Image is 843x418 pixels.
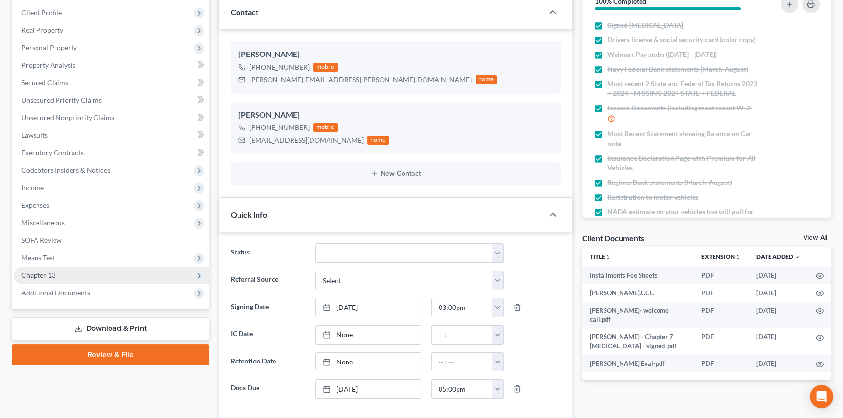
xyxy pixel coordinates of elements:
span: Drivers license & social security card (color copy) [607,35,756,45]
label: Referral Source [226,271,311,290]
div: [EMAIL_ADDRESS][DOMAIN_NAME] [249,135,364,145]
span: Real Property [21,26,63,34]
a: Unsecured Nonpriority Claims [14,109,209,127]
a: Lawsuits [14,127,209,144]
span: Means Test [21,254,55,262]
div: [PERSON_NAME][EMAIL_ADDRESS][PERSON_NAME][DOMAIN_NAME] [249,75,472,85]
label: Signing Date [226,298,311,317]
span: Additional Documents [21,289,90,297]
span: Registration to motor vehicles [607,192,698,202]
span: Secured Claims [21,78,68,87]
a: Unsecured Priority Claims [14,91,209,109]
span: Income Documents (Including most recent W-2) [607,103,752,113]
span: Regions Bank statements (March-August) [607,178,732,187]
td: [PERSON_NAME] - Chapter 7 [MEDICAL_DATA] - signed-pdf [582,328,694,355]
span: NADA estimate on your vehicles (we will pull for you) 2017 nissan murano SL 110k miles [607,207,761,226]
a: SOFA Review [14,232,209,249]
a: Extensionunfold_more [701,253,741,260]
td: PDF [694,267,749,284]
span: Unsecured Priority Claims [21,96,102,104]
label: Status [226,243,311,263]
td: [DATE] [749,267,808,284]
a: [DATE] [316,380,421,398]
span: Insurance Declaration Page with Premium for All Vehicles [607,153,761,173]
input: -- : -- [432,380,493,398]
div: home [367,136,389,145]
div: [PERSON_NAME] [238,49,553,60]
span: Miscellaneous [21,218,65,227]
span: Navy Federal Bank statements (March-August) [607,64,748,74]
span: SOFA Review [21,236,62,244]
div: Open Intercom Messenger [810,385,833,408]
td: PDF [694,328,749,355]
td: [DATE] [749,355,808,372]
i: unfold_more [735,254,741,260]
td: [PERSON_NAME]- welcome call.pdf [582,302,694,328]
a: View All [803,235,827,241]
span: Client Profile [21,8,62,17]
td: [DATE] [749,328,808,355]
div: [PERSON_NAME] [238,109,553,121]
a: Titleunfold_more [590,253,611,260]
span: Most recent 2 State and Federal Tax Returns 2023 + 2024 - MISSING 2024 STATE + FEDERAL [607,79,761,98]
span: Lawsuits [21,131,48,139]
a: Property Analysis [14,56,209,74]
div: [PHONE_NUMBER] [249,123,310,132]
span: Property Analysis [21,61,75,69]
span: Personal Property [21,43,77,52]
label: Retention Date [226,352,311,372]
div: home [476,75,497,84]
a: None [316,326,421,344]
td: [PERSON_NAME].CCC [582,284,694,302]
span: Chapter 13 [21,271,55,279]
td: Installments Fee Sheets [582,267,694,284]
span: Unsecured Nonpriority Claims [21,113,114,122]
span: Most Recent Statement showing Balance on Car note [607,129,761,148]
span: Codebtors Insiders & Notices [21,166,110,174]
i: expand_more [794,254,800,260]
a: None [316,353,421,371]
a: Download & Print [12,317,209,340]
label: Docs Due [226,379,311,399]
button: New Contact [238,170,553,178]
a: [DATE] [316,298,421,317]
a: Date Added expand_more [756,253,800,260]
span: Walmart Pay stubs ([DATE] - [DATE]) [607,50,717,59]
td: PDF [694,284,749,302]
i: unfold_more [605,254,611,260]
span: Executory Contracts [21,148,84,157]
label: IC Date [226,325,311,345]
td: [PERSON_NAME] Eval-pdf [582,355,694,372]
input: -- : -- [432,353,493,371]
a: Secured Claims [14,74,209,91]
span: Signed [MEDICAL_DATA] [607,20,683,30]
input: -- : -- [432,326,493,344]
span: Income [21,183,44,192]
div: [PHONE_NUMBER] [249,62,310,72]
td: PDF [694,302,749,328]
a: Review & File [12,344,209,365]
td: [DATE] [749,302,808,328]
input: -- : -- [432,298,493,317]
span: Quick Info [231,210,267,219]
div: Client Documents [582,233,644,243]
a: Executory Contracts [14,144,209,162]
td: PDF [694,355,749,372]
div: mobile [313,123,338,132]
span: Expenses [21,201,49,209]
td: [DATE] [749,284,808,302]
span: Contact [231,7,258,17]
div: mobile [313,63,338,72]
